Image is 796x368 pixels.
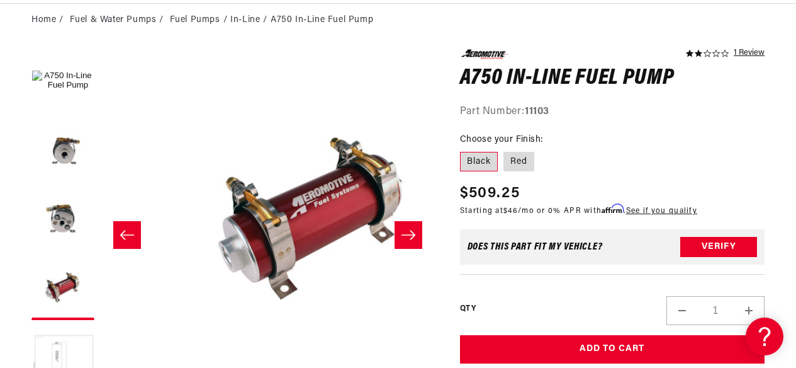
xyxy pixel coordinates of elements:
span: $46 [503,207,518,215]
div: Does This part fit My vehicle? [468,242,603,252]
button: Load image 3 in gallery view [31,188,94,251]
span: Affirm [602,204,624,214]
span: $509.25 [460,182,520,205]
button: Load image 4 in gallery view [31,257,94,320]
a: Fuel Pumps [170,13,220,27]
button: Slide right [395,221,422,249]
a: Fuel & Water Pumps [70,13,157,27]
nav: breadcrumbs [31,13,765,27]
a: See if you qualify - Learn more about Affirm Financing (opens in modal) [626,207,697,215]
button: Add to Cart [460,335,765,364]
button: Verify [680,237,757,257]
h1: A750 In-Line Fuel Pump [460,69,765,89]
strong: 11103 [525,106,549,117]
button: Load image 1 in gallery view [31,49,94,112]
button: Load image 2 in gallery view [31,118,94,181]
a: 1 reviews [734,49,765,58]
label: QTY [460,304,476,314]
li: In-Line [230,13,271,27]
li: A750 In-Line Fuel Pump [271,13,373,27]
label: Black [460,152,498,172]
a: Home [31,13,56,27]
label: Red [503,152,534,172]
legend: Choose your Finish: [460,133,544,146]
button: Slide left [113,221,141,249]
div: Part Number: [460,104,765,120]
p: Starting at /mo or 0% APR with . [460,205,697,217]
